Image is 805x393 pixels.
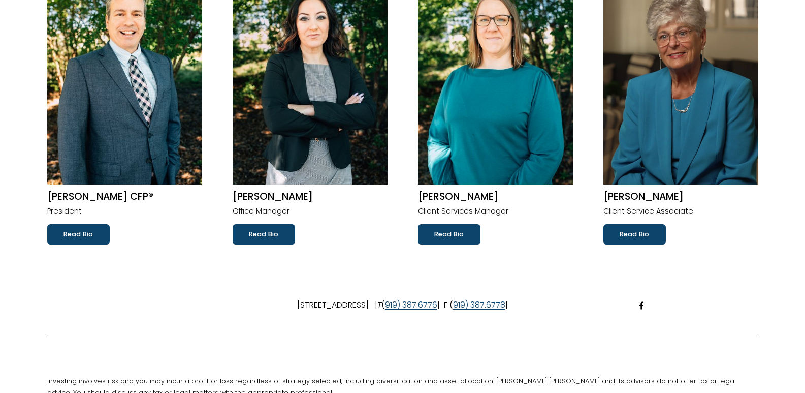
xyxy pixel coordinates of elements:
p: Office Manager [233,205,388,218]
h2: [PERSON_NAME] CFP® [47,191,202,203]
a: Read Bio [47,224,110,245]
h2: [PERSON_NAME] [233,191,388,203]
p: [STREET_ADDRESS] | ( | F ( | [47,298,758,313]
h2: [PERSON_NAME] [603,191,758,203]
a: Read Bio [233,224,295,245]
p: President [47,205,202,218]
a: Read Bio [418,224,480,245]
a: Facebook [637,301,646,310]
a: 919) 387.6778 [453,298,505,313]
h2: [PERSON_NAME] [418,191,573,203]
em: T [377,299,381,311]
p: Client Service Associate [603,205,758,218]
p: Client Services Manager [418,205,573,218]
a: 919) 387.6776 [385,298,437,313]
a: Read Bio [603,224,666,245]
